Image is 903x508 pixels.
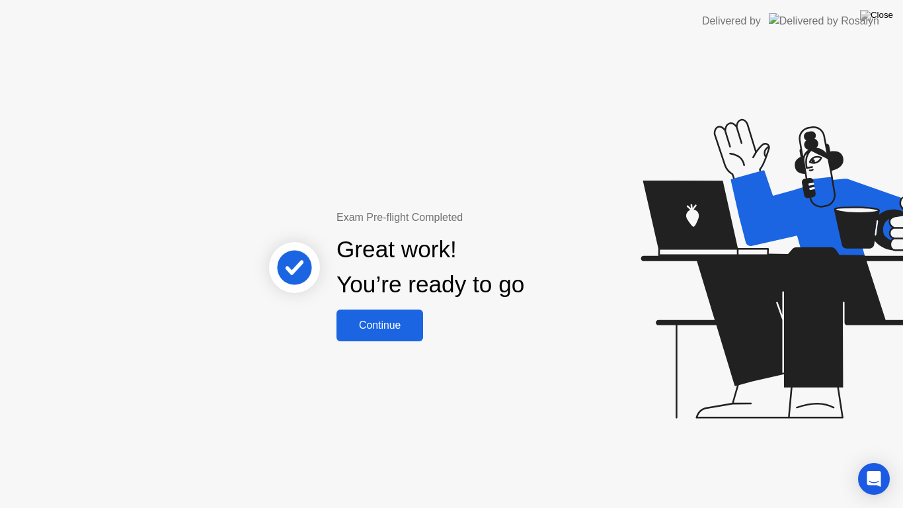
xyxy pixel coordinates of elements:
[702,13,761,29] div: Delivered by
[340,319,419,331] div: Continue
[336,232,524,302] div: Great work! You’re ready to go
[336,210,609,226] div: Exam Pre-flight Completed
[769,13,879,28] img: Delivered by Rosalyn
[858,463,890,495] div: Open Intercom Messenger
[336,310,423,341] button: Continue
[860,10,893,21] img: Close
